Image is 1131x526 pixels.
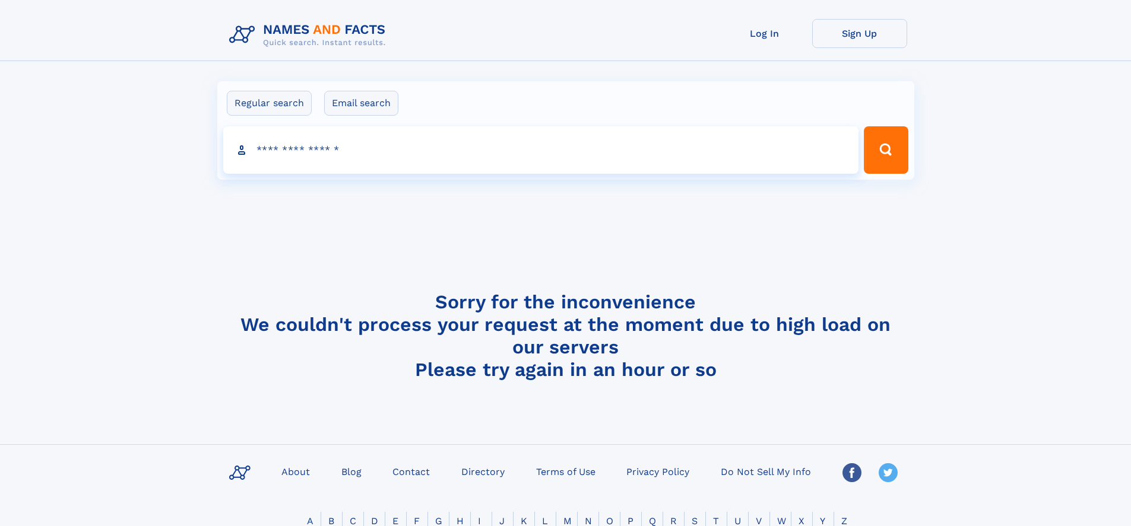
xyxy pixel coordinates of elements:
label: Email search [324,91,398,116]
label: Regular search [227,91,312,116]
a: Blog [337,463,366,480]
a: Directory [457,463,509,480]
a: Privacy Policy [622,463,694,480]
img: Logo Names and Facts [224,19,395,51]
img: Twitter [879,463,898,482]
a: About [277,463,315,480]
a: Do Not Sell My Info [716,463,816,480]
a: Contact [388,463,435,480]
h4: Sorry for the inconvenience We couldn't process your request at the moment due to high load on ou... [224,291,907,381]
a: Sign Up [812,19,907,48]
button: Search Button [864,126,908,174]
img: Facebook [842,463,861,482]
a: Log In [717,19,812,48]
a: Terms of Use [531,463,600,480]
input: search input [223,126,859,174]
